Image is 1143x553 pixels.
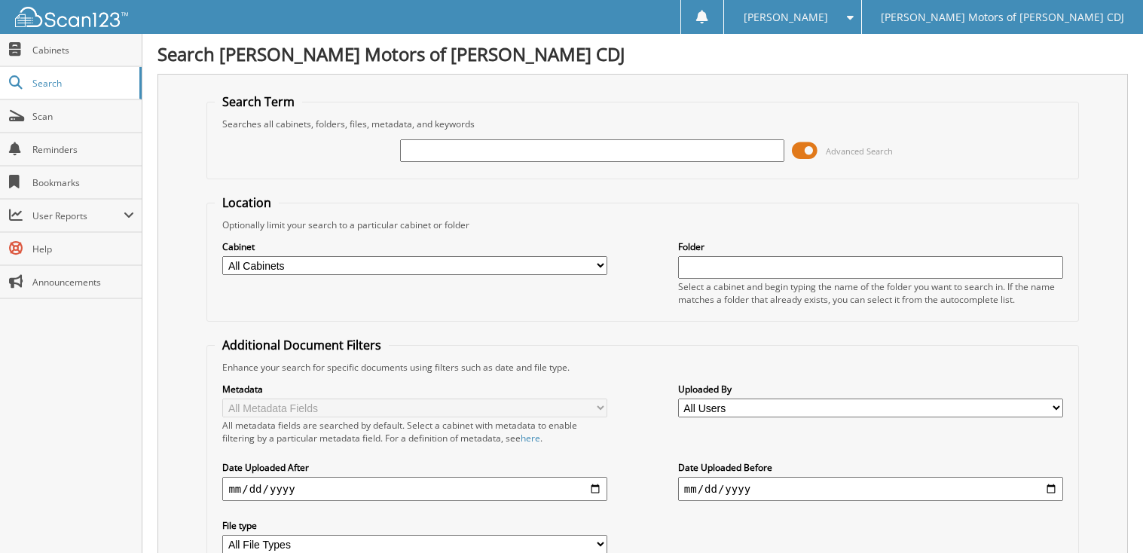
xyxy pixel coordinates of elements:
[32,77,132,90] span: Search
[222,419,607,445] div: All metadata fields are searched by default. Select a cabinet with metadata to enable filtering b...
[222,519,607,532] label: File type
[32,176,134,189] span: Bookmarks
[32,243,134,255] span: Help
[15,7,128,27] img: scan123-logo-white.svg
[678,280,1063,306] div: Select a cabinet and begin typing the name of the folder you want to search in. If the name match...
[222,383,607,396] label: Metadata
[215,194,279,211] legend: Location
[521,432,540,445] a: here
[32,209,124,222] span: User Reports
[215,93,302,110] legend: Search Term
[881,13,1124,22] span: [PERSON_NAME] Motors of [PERSON_NAME] CDJ
[222,477,607,501] input: start
[32,44,134,57] span: Cabinets
[157,41,1128,66] h1: Search [PERSON_NAME] Motors of [PERSON_NAME] CDJ
[678,477,1063,501] input: end
[215,218,1070,231] div: Optionally limit your search to a particular cabinet or folder
[678,240,1063,253] label: Folder
[215,118,1070,130] div: Searches all cabinets, folders, files, metadata, and keywords
[215,361,1070,374] div: Enhance your search for specific documents using filters such as date and file type.
[744,13,828,22] span: [PERSON_NAME]
[826,145,893,157] span: Advanced Search
[215,337,389,353] legend: Additional Document Filters
[32,143,134,156] span: Reminders
[678,383,1063,396] label: Uploaded By
[32,276,134,289] span: Announcements
[678,461,1063,474] label: Date Uploaded Before
[32,110,134,123] span: Scan
[222,240,607,253] label: Cabinet
[222,461,607,474] label: Date Uploaded After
